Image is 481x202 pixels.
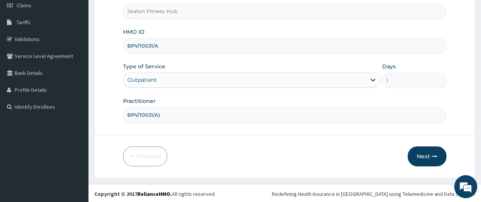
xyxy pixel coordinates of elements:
strong: Copyright © 2017 . [94,190,172,197]
a: RelianceHMO [137,190,170,197]
span: Tariffs [17,19,30,26]
label: HMO ID [123,28,145,36]
textarea: Type your message and hit 'Enter' [4,127,146,154]
div: Minimize live chat window [126,4,145,22]
input: Enter Name [123,108,446,123]
img: d_794563401_company_1708531726252_794563401 [14,38,31,58]
label: Type of Service [123,63,165,70]
span: We're online! [45,55,106,133]
label: Days [382,63,395,70]
button: Next [408,146,446,166]
label: Practitioner [123,97,156,105]
div: Chat with us now [40,43,129,53]
span: Claims [17,2,32,9]
input: Enter HMO ID [123,38,446,53]
div: Redefining Heath Insurance in [GEOGRAPHIC_DATA] using Telemedicine and Data Science! [272,190,475,198]
button: Previous [123,146,167,166]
